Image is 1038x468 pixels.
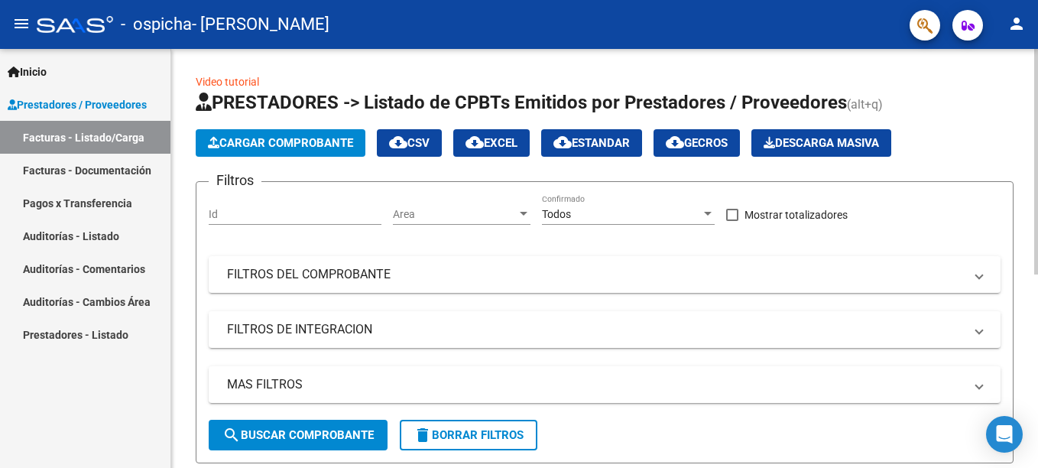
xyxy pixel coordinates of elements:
[465,136,517,150] span: EXCEL
[666,133,684,151] mat-icon: cloud_download
[986,416,1023,453] div: Open Intercom Messenger
[12,15,31,33] mat-icon: menu
[227,321,964,338] mat-panel-title: FILTROS DE INTEGRACION
[414,428,524,442] span: Borrar Filtros
[196,92,847,113] span: PRESTADORES -> Listado de CPBTs Emitidos por Prestadores / Proveedores
[389,136,430,150] span: CSV
[209,311,1001,348] mat-expansion-panel-header: FILTROS DE INTEGRACION
[465,133,484,151] mat-icon: cloud_download
[209,366,1001,403] mat-expansion-panel-header: MAS FILTROS
[751,129,891,157] app-download-masive: Descarga masiva de comprobantes (adjuntos)
[400,420,537,450] button: Borrar Filtros
[192,8,329,41] span: - [PERSON_NAME]
[389,133,407,151] mat-icon: cloud_download
[1007,15,1026,33] mat-icon: person
[8,63,47,80] span: Inicio
[542,208,571,220] span: Todos
[654,129,740,157] button: Gecros
[121,8,192,41] span: - ospicha
[222,426,241,444] mat-icon: search
[196,76,259,88] a: Video tutorial
[764,136,879,150] span: Descarga Masiva
[209,420,388,450] button: Buscar Comprobante
[744,206,848,224] span: Mostrar totalizadores
[847,97,883,112] span: (alt+q)
[209,170,261,191] h3: Filtros
[541,129,642,157] button: Estandar
[208,136,353,150] span: Cargar Comprobante
[666,136,728,150] span: Gecros
[209,256,1001,293] mat-expansion-panel-header: FILTROS DEL COMPROBANTE
[377,129,442,157] button: CSV
[196,129,365,157] button: Cargar Comprobante
[453,129,530,157] button: EXCEL
[227,376,964,393] mat-panel-title: MAS FILTROS
[222,428,374,442] span: Buscar Comprobante
[393,208,517,221] span: Area
[227,266,964,283] mat-panel-title: FILTROS DEL COMPROBANTE
[8,96,147,113] span: Prestadores / Proveedores
[751,129,891,157] button: Descarga Masiva
[553,136,630,150] span: Estandar
[553,133,572,151] mat-icon: cloud_download
[414,426,432,444] mat-icon: delete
